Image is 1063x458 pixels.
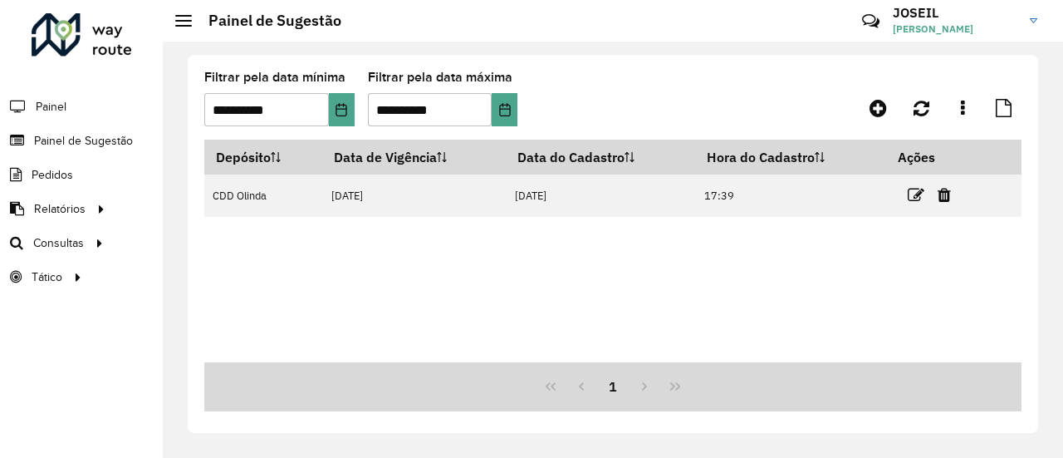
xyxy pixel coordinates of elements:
button: Choose Date [492,93,517,126]
a: Contato Rápido [853,3,889,39]
h3: JOSEIL [893,5,1017,21]
label: Filtrar pela data mínima [204,67,345,87]
td: [DATE] [323,175,507,217]
span: Painel de Sugestão [34,132,133,150]
td: [DATE] [507,175,696,217]
td: 17:39 [696,175,886,217]
th: Data do Cadastro [507,140,696,175]
span: Painel [36,98,66,116]
th: Data de Vigência [323,140,507,175]
span: Consultas [33,234,84,252]
th: Ações [886,140,986,175]
span: Relatórios [34,200,86,218]
span: Pedidos [32,166,73,184]
th: Hora do Cadastro [696,140,886,175]
h2: Painel de Sugestão [192,12,341,30]
a: Excluir [938,184,951,206]
span: Tático [32,268,62,286]
td: CDD Olinda [204,175,323,217]
button: 1 [597,371,629,402]
button: Choose Date [329,93,355,126]
span: [PERSON_NAME] [893,22,1017,37]
label: Filtrar pela data máxima [368,67,512,87]
th: Depósito [204,140,323,175]
a: Editar [908,184,924,206]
